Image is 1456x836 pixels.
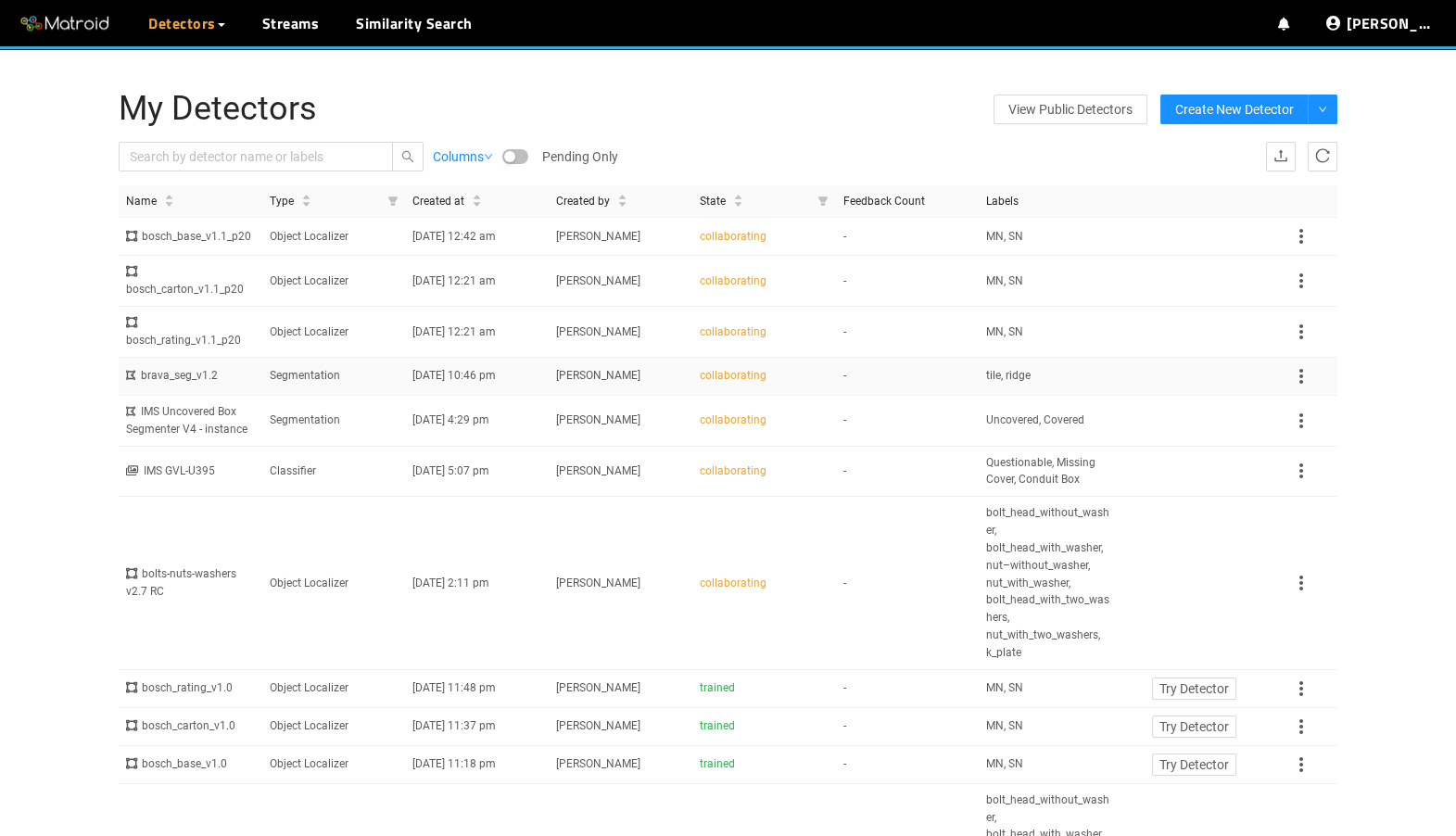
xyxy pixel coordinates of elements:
[986,367,1031,385] span: tile, ridge
[119,91,931,128] h1: My Detectors
[262,256,406,307] td: Object Localizer
[270,193,294,210] span: Type
[700,367,829,385] div: collaborating
[412,193,464,210] span: Created at
[433,146,493,167] a: Columns
[836,396,980,447] td: -
[836,746,980,784] td: -
[126,565,255,601] div: bolts-nuts-washers v2.7 RC
[356,12,473,34] a: Similarity Search
[556,464,640,477] span: [PERSON_NAME]
[700,412,829,429] div: collaborating
[262,447,406,498] td: Classifier
[979,185,1122,219] th: Labels
[412,369,496,382] span: [DATE] 10:46 pm
[1152,754,1236,776] button: Try Detector
[262,218,406,256] td: Object Localizer
[986,272,1023,290] span: MN, SN
[126,228,255,246] div: bosch_base_v1.1_p20
[700,272,829,290] div: collaborating
[262,670,406,708] td: Object Localizer
[393,150,423,163] span: search
[301,199,311,209] span: caret-down
[986,228,1023,246] span: MN, SN
[556,369,640,382] span: [PERSON_NAME]
[126,314,255,349] div: bosch_rating_v1.1_p20
[556,719,640,732] span: [PERSON_NAME]
[1318,105,1327,116] span: down
[472,192,482,202] span: caret-up
[733,192,743,202] span: caret-up
[1159,754,1229,775] span: Try Detector
[262,307,406,358] td: Object Localizer
[836,218,980,256] td: -
[700,575,829,592] div: collaborating
[556,274,640,287] span: [PERSON_NAME]
[986,412,1084,429] span: Uncovered, Covered
[733,199,743,209] span: caret-down
[1273,148,1288,166] span: upload
[836,256,980,307] td: -
[412,464,489,477] span: [DATE] 5:07 pm
[1160,95,1309,124] button: Create New Detector
[164,192,174,202] span: caret-up
[836,358,980,396] td: -
[836,307,980,358] td: -
[126,263,255,298] div: bosch_carton_v1.1_p20
[412,719,496,732] span: [DATE] 11:37 pm
[412,413,489,426] span: [DATE] 4:29 pm
[412,274,496,287] span: [DATE] 12:21 am
[387,196,399,207] span: filter
[1315,148,1330,166] span: reload
[836,185,980,219] th: Feedback Count
[412,757,496,770] span: [DATE] 11:18 pm
[556,413,640,426] span: [PERSON_NAME]
[126,367,255,385] div: brava_seg_v1.2
[556,576,640,589] span: [PERSON_NAME]
[1175,99,1294,120] span: Create New Detector
[126,193,157,210] span: Name
[412,576,489,589] span: [DATE] 2:11 pm
[556,325,640,338] span: [PERSON_NAME]
[301,192,311,202] span: caret-up
[817,196,829,207] span: filter
[472,199,482,209] span: caret-down
[556,193,610,210] span: Created by
[556,230,640,243] span: [PERSON_NAME]
[262,708,406,746] td: Object Localizer
[700,679,829,697] div: trained
[130,146,364,167] input: Search by detector name or labels
[412,681,496,694] span: [DATE] 11:48 pm
[700,462,829,480] div: collaborating
[1159,716,1229,737] span: Try Detector
[126,755,255,773] div: bosch_base_v1.0
[1308,142,1337,171] button: reload
[986,454,1115,489] span: Questionable, Missing Cover, Conduit Box
[542,146,618,167] span: Pending Only
[700,323,829,341] div: collaborating
[262,358,406,396] td: Segmentation
[1159,678,1229,699] span: Try Detector
[380,185,406,218] span: filter
[164,199,174,209] span: caret-down
[994,95,1147,124] a: View Public Detectors
[262,497,406,670] td: Object Localizer
[1266,142,1296,171] button: upload
[986,717,1023,735] span: MN, SN
[262,746,406,784] td: Object Localizer
[126,403,255,438] div: IMS Uncovered Box Segmenter V4 - instance
[700,755,829,773] div: trained
[19,10,111,38] img: Matroid logo
[617,199,627,209] span: caret-down
[126,679,255,697] div: bosch_rating_v1.0
[1152,678,1236,700] button: Try Detector
[484,152,493,161] span: down
[986,755,1023,773] span: MN, SN
[617,192,627,202] span: caret-up
[262,396,406,447] td: Segmentation
[1152,716,1236,738] button: Try Detector
[836,447,980,498] td: -
[810,185,836,218] span: filter
[556,681,640,694] span: [PERSON_NAME]
[1308,95,1337,124] button: down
